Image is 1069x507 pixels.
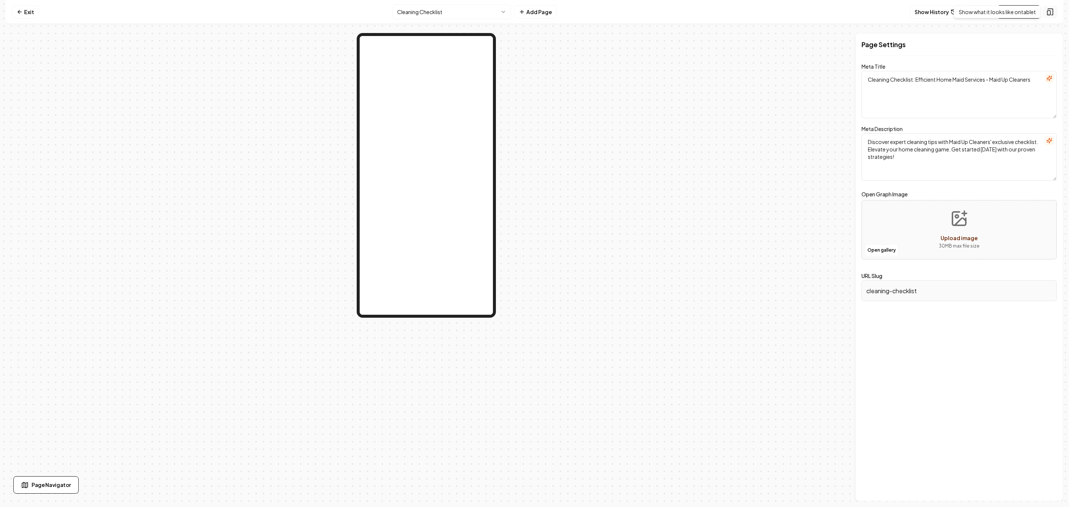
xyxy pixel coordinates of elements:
[862,63,885,70] label: Meta Title
[514,5,557,19] button: Add Page
[933,204,985,256] button: Upload image
[939,242,980,250] p: 30 MB max file size
[32,481,71,489] span: Page Navigator
[862,272,882,279] label: URL Slug
[862,190,1057,199] label: Open Graph Image
[941,235,978,241] span: Upload image
[862,39,1057,50] h2: Page Settings
[954,6,1041,18] div: Show what it looks like on tablet
[997,5,1040,19] a: Visit Page
[862,125,903,132] label: Meta Description
[964,5,994,19] button: Save
[12,5,39,19] a: Exit
[910,5,961,19] button: Show History
[360,36,493,315] iframe: To enrich screen reader interactions, please activate Accessibility in Grammarly extension settings
[13,476,79,494] button: Page Navigator
[865,244,898,256] button: Open gallery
